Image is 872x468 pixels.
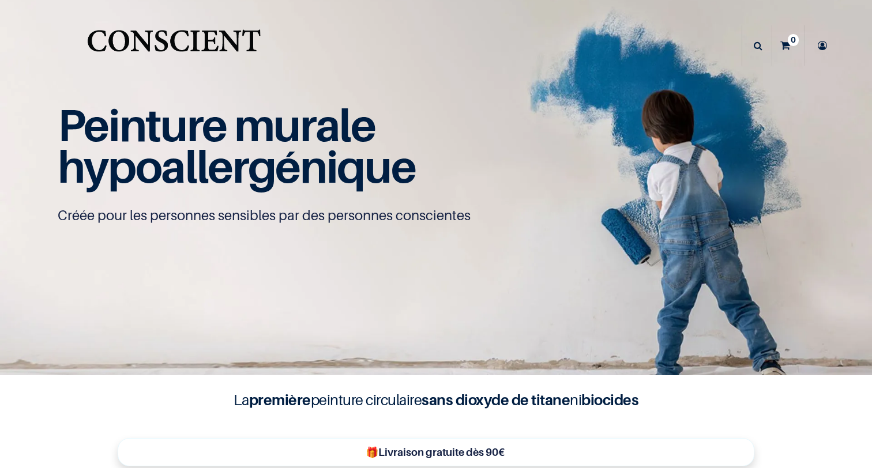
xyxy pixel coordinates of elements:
[249,391,311,409] b: première
[366,446,505,458] b: 🎁Livraison gratuite dès 90€
[58,206,815,225] p: Créée pour les personnes sensibles par des personnes conscientes
[85,23,263,69] a: Logo of Conscient
[422,391,570,409] b: sans dioxyde de titane
[58,98,375,152] span: Peinture murale
[772,25,805,66] a: 0
[85,23,263,69] img: Conscient
[788,34,799,46] sup: 0
[581,391,638,409] b: biocides
[58,139,416,193] span: hypoallergénique
[205,389,667,411] h4: La peinture circulaire ni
